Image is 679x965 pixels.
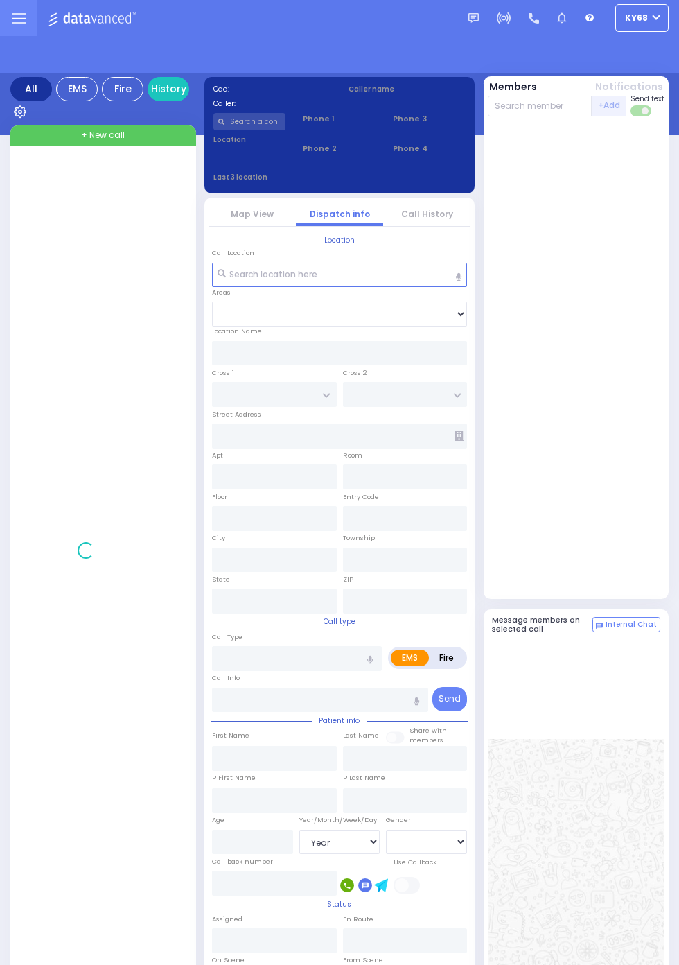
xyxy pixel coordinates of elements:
[489,80,537,94] button: Members
[212,773,256,783] label: P First Name
[488,96,592,116] input: Search member
[212,533,225,543] label: City
[213,172,340,182] label: Last 3 location
[343,773,385,783] label: P Last Name
[212,327,262,336] label: Location Name
[595,80,663,94] button: Notifications
[48,10,140,27] img: Logo
[212,248,254,258] label: Call Location
[213,98,331,109] label: Caller:
[615,4,669,32] button: ky68
[343,451,362,460] label: Room
[310,208,370,220] a: Dispatch info
[212,575,230,584] label: State
[213,113,286,130] input: Search a contact
[596,623,603,629] img: comment-alt.png
[394,858,436,867] label: Use Callback
[630,94,664,104] span: Send text
[102,77,143,101] div: Fire
[343,955,383,965] label: From Scene
[320,899,358,910] span: Status
[212,857,273,867] label: Call back number
[343,492,379,502] label: Entry Code
[343,368,367,378] label: Cross 2
[303,143,376,155] span: Phone 2
[606,620,657,629] span: Internal Chat
[212,955,245,965] label: On Scene
[56,77,98,101] div: EMS
[409,736,443,745] span: members
[212,288,231,297] label: Areas
[386,815,411,825] label: Gender
[312,715,367,726] span: Patient info
[81,129,125,141] span: + New call
[212,410,261,419] label: Street Address
[393,143,466,155] span: Phone 4
[428,650,465,666] label: Fire
[468,13,479,24] img: message.svg
[213,134,286,145] label: Location
[343,914,373,924] label: En Route
[231,208,274,220] a: Map View
[492,616,593,634] h5: Message members on selected call
[630,104,653,118] label: Turn off text
[212,451,223,460] label: Apt
[212,914,242,924] label: Assigned
[212,815,224,825] label: Age
[212,632,242,642] label: Call Type
[317,235,362,245] span: Location
[391,650,429,666] label: EMS
[212,368,234,378] label: Cross 1
[393,113,466,125] span: Phone 3
[212,263,467,288] input: Search location here
[148,77,189,101] a: History
[349,84,466,94] label: Caller name
[625,12,648,24] span: ky68
[343,533,375,543] label: Township
[455,431,464,441] span: Other building occupants
[10,77,52,101] div: All
[401,208,453,220] a: Call History
[409,726,447,735] small: Share with
[343,575,353,584] label: ZIP
[317,616,362,627] span: Call type
[212,492,227,502] label: Floor
[432,687,467,711] button: Send
[212,673,240,683] label: Call Info
[299,815,380,825] div: Year/Month/Week/Day
[303,113,376,125] span: Phone 1
[592,617,660,632] button: Internal Chat
[343,731,379,740] label: Last Name
[213,84,331,94] label: Cad:
[212,731,249,740] label: First Name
